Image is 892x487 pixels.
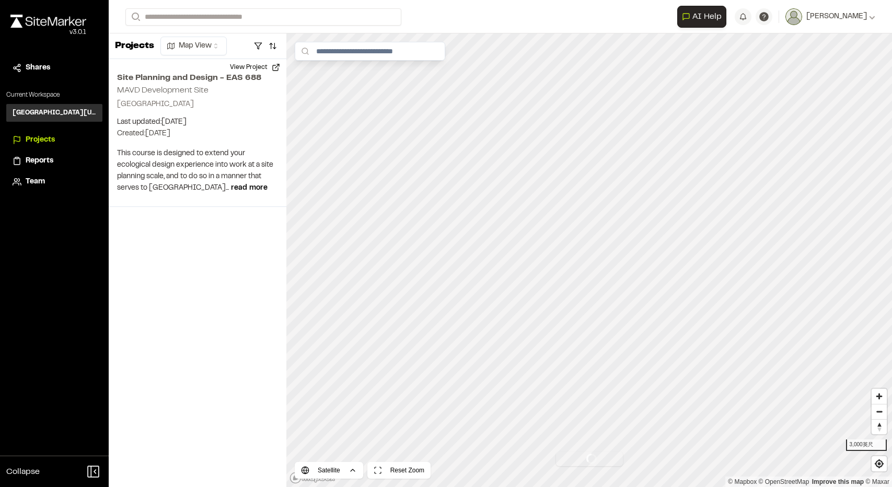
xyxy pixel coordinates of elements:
[26,176,45,188] span: Team
[677,6,731,28] div: Open AI Assistant
[13,176,96,188] a: Team
[10,15,86,28] img: rebrand.png
[117,72,278,84] h2: Site Planning and Design - EAS 688
[13,62,96,74] a: Shares
[6,466,40,478] span: Collapse
[224,59,286,76] button: View Project
[728,478,757,485] a: Mapbox
[785,8,802,25] img: User
[117,148,278,194] p: This course is designed to extend your ecological design experience into work at a site planning ...
[692,10,722,23] span: AI Help
[872,389,887,404] button: Zoom in
[846,439,887,451] div: 3,000英尺
[872,420,887,434] span: Reset bearing to north
[872,456,887,471] button: Find my location
[117,99,278,110] p: [GEOGRAPHIC_DATA]
[231,185,268,191] span: read more
[785,8,875,25] button: [PERSON_NAME]
[117,117,278,128] p: Last updated: [DATE]
[289,472,335,484] a: Mapbox logo
[26,155,53,167] span: Reports
[872,419,887,434] button: Reset bearing to north
[286,33,892,487] canvas: Map
[117,128,278,140] p: Created: [DATE]
[125,8,144,26] button: Search
[677,6,726,28] button: Open AI Assistant
[117,87,208,94] h2: MAVD Development Site
[26,62,50,74] span: Shares
[759,478,809,485] a: OpenStreetMap
[295,462,363,479] button: Satellite
[13,108,96,118] h3: [GEOGRAPHIC_DATA][US_STATE] SEAS-EAS 688 Site Planning and Design
[6,90,102,100] p: Current Workspace
[367,462,431,479] button: Reset Zoom
[865,478,889,485] a: Maxar
[13,134,96,146] a: Projects
[26,134,55,146] span: Projects
[10,28,86,37] div: Oh geez...please don't...
[872,404,887,419] button: Zoom out
[13,155,96,167] a: Reports
[115,39,154,53] p: Projects
[806,11,867,22] span: [PERSON_NAME]
[812,478,864,485] a: Map feedback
